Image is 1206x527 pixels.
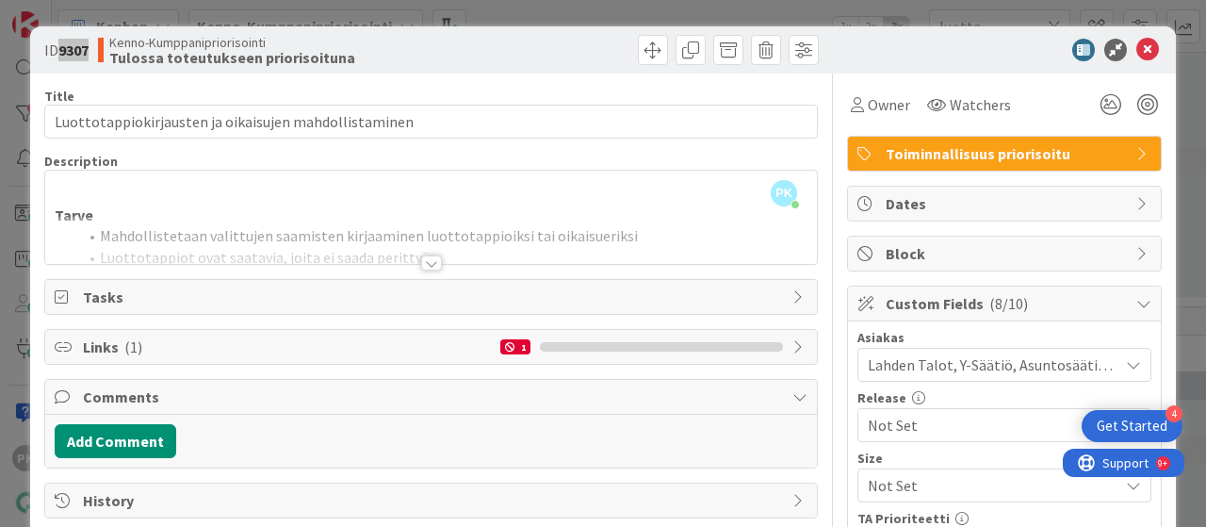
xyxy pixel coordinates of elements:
[44,88,74,105] label: Title
[950,93,1011,116] span: Watchers
[771,180,797,206] span: PK
[44,39,89,61] span: ID
[58,41,89,59] b: 9307
[109,50,355,65] b: Tulossa toteutukseen priorisoituna
[55,424,176,458] button: Add Comment
[95,8,105,23] div: 9+
[500,339,530,354] div: 1
[989,294,1028,313] span: ( 8/10 )
[83,489,783,512] span: History
[857,331,1151,344] div: Asiakas
[886,292,1127,315] span: Custom Fields
[83,286,783,308] span: Tasks
[857,512,1151,525] div: TA Prioriteetti
[868,414,1118,436] span: Not Set
[1165,405,1182,422] div: 4
[886,242,1127,265] span: Block
[83,386,783,408] span: Comments
[44,105,818,139] input: type card name here...
[83,336,491,358] span: Links
[109,35,355,50] span: Kenno-Kumppanipriorisointi
[124,338,142,356] span: ( 1 )
[857,452,1151,465] div: Size
[886,142,1127,165] span: Toiminnallisuus priorisoitu
[1082,410,1182,442] div: Open Get Started checklist, remaining modules: 4
[886,192,1127,215] span: Dates
[868,93,910,116] span: Owner
[1097,417,1167,436] div: Get Started
[868,472,1109,499] span: Not Set
[44,153,118,170] span: Description
[857,391,1151,404] div: Release
[868,354,1118,376] span: Lahden Talot, Y-Säätiö, Asuntosäätiö, TA
[55,206,93,224] strong: Tarve
[40,3,86,25] span: Support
